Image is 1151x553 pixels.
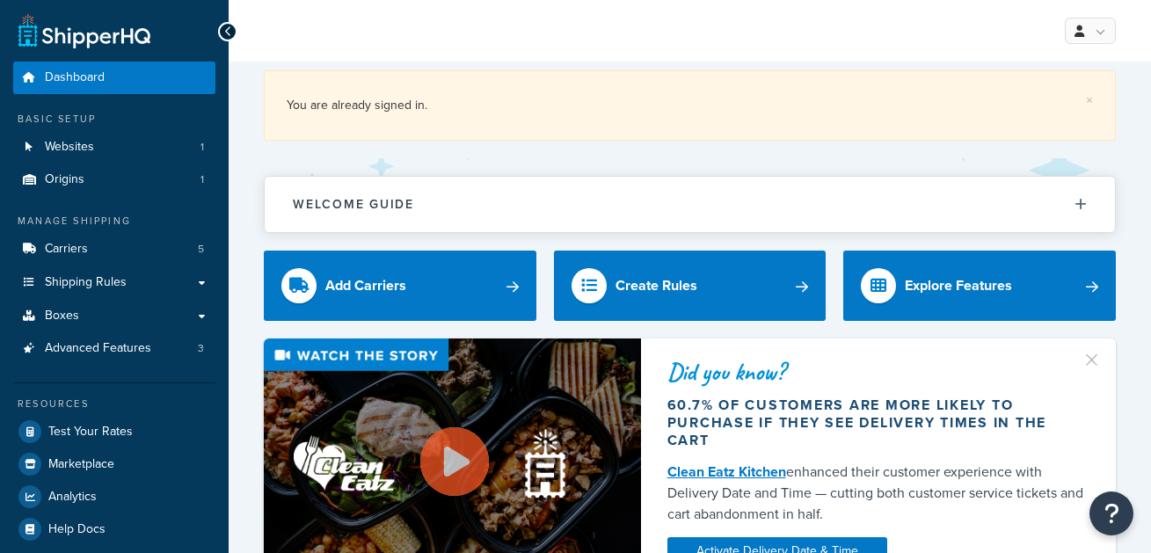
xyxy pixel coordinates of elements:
a: Boxes [13,300,215,332]
div: Add Carriers [325,273,406,298]
span: Carriers [45,242,88,257]
h2: Welcome Guide [293,198,414,211]
li: Origins [13,164,215,196]
a: Origins1 [13,164,215,196]
span: Marketplace [48,457,114,472]
a: Dashboard [13,62,215,94]
div: You are already signed in. [287,93,1093,118]
div: Resources [13,397,215,411]
span: Websites [45,140,94,155]
div: Create Rules [616,273,697,298]
span: 5 [198,242,204,257]
span: 1 [200,172,204,187]
span: Dashboard [45,70,105,85]
span: Advanced Features [45,341,151,356]
span: Help Docs [48,522,106,537]
li: Carriers [13,233,215,266]
span: Test Your Rates [48,425,133,440]
a: Carriers5 [13,233,215,266]
button: Open Resource Center [1089,491,1133,535]
a: Clean Eatz Kitchen [667,462,786,482]
a: Websites1 [13,131,215,164]
a: Explore Features [843,251,1116,321]
div: Explore Features [905,273,1012,298]
a: Marketplace [13,448,215,480]
a: Test Your Rates [13,416,215,447]
a: Shipping Rules [13,266,215,299]
div: Basic Setup [13,112,215,127]
span: Analytics [48,490,97,505]
a: Analytics [13,481,215,513]
a: Help Docs [13,513,215,545]
span: Shipping Rules [45,275,127,290]
div: enhanced their customer experience with Delivery Date and Time — cutting both customer service ti... [667,462,1089,525]
div: Manage Shipping [13,214,215,229]
div: Did you know? [667,360,1089,384]
button: Welcome Guide [265,177,1115,232]
span: 1 [200,140,204,155]
a: Create Rules [554,251,827,321]
a: Advanced Features3 [13,332,215,365]
li: Advanced Features [13,332,215,365]
a: Add Carriers [264,251,536,321]
div: 60.7% of customers are more likely to purchase if they see delivery times in the cart [667,397,1089,449]
span: 3 [198,341,204,356]
li: Websites [13,131,215,164]
a: × [1086,93,1093,107]
span: Origins [45,172,84,187]
span: Boxes [45,309,79,324]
